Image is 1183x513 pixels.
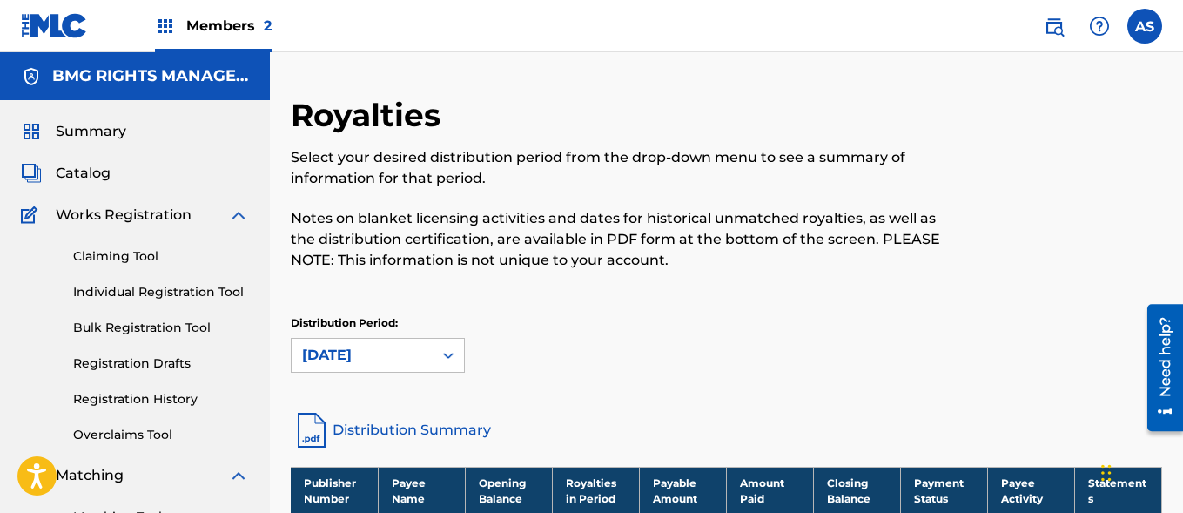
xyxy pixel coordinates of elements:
a: Claiming Tool [73,247,249,266]
iframe: Resource Center [1134,298,1183,438]
img: expand [228,465,249,486]
p: Notes on blanket licensing activities and dates for historical unmatched royalties, as well as th... [291,208,962,271]
div: Drag [1101,447,1112,499]
span: Matching [56,465,124,486]
div: [DATE] [302,345,422,366]
span: Catalog [56,163,111,184]
p: Distribution Period: [291,315,465,331]
img: Catalog [21,163,42,184]
img: Top Rightsholders [155,16,176,37]
img: Works Registration [21,205,44,226]
a: Distribution Summary [291,409,1162,451]
img: Summary [21,121,42,142]
a: Individual Registration Tool [73,283,249,301]
img: expand [228,205,249,226]
div: User Menu [1127,9,1162,44]
a: Public Search [1037,9,1072,44]
img: search [1044,16,1065,37]
img: MLC Logo [21,13,88,38]
a: Bulk Registration Tool [73,319,249,337]
img: Accounts [21,66,42,87]
h5: BMG RIGHTS MANAGEMENT US, LLC [52,66,249,86]
a: Registration Drafts [73,354,249,373]
iframe: Chat Widget [1096,429,1183,513]
span: Members [186,16,272,36]
span: Works Registration [56,205,192,226]
div: Help [1082,9,1117,44]
a: SummarySummary [21,121,126,142]
img: distribution-summary-pdf [291,409,333,451]
img: help [1089,16,1110,37]
a: Registration History [73,390,249,408]
a: CatalogCatalog [21,163,111,184]
p: Select your desired distribution period from the drop-down menu to see a summary of information f... [291,147,962,189]
a: Overclaims Tool [73,426,249,444]
span: 2 [264,17,272,34]
span: Summary [56,121,126,142]
h2: Royalties [291,96,449,135]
